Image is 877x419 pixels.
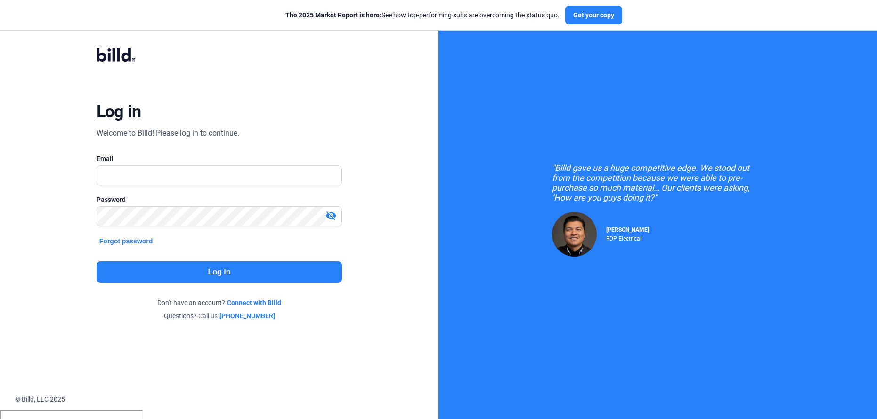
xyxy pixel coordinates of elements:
[97,261,342,283] button: Log in
[552,212,597,257] img: Raul Pacheco
[97,128,239,139] div: Welcome to Billd! Please log in to continue.
[97,154,342,163] div: Email
[606,233,649,242] div: RDP Electrical
[285,11,382,19] span: The 2025 Market Report is here:
[97,101,141,122] div: Log in
[97,311,342,321] div: Questions? Call us
[227,298,281,307] a: Connect with Billd
[219,311,275,321] a: [PHONE_NUMBER]
[97,298,342,307] div: Don't have an account?
[565,6,622,24] button: Get your copy
[552,163,764,202] div: "Billd gave us a huge competitive edge. We stood out from the competition because we were able to...
[325,210,337,221] mat-icon: visibility_off
[97,236,156,246] button: Forgot password
[97,195,342,204] div: Password
[606,226,649,233] span: [PERSON_NAME]
[285,10,560,20] div: See how top-performing subs are overcoming the status quo.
